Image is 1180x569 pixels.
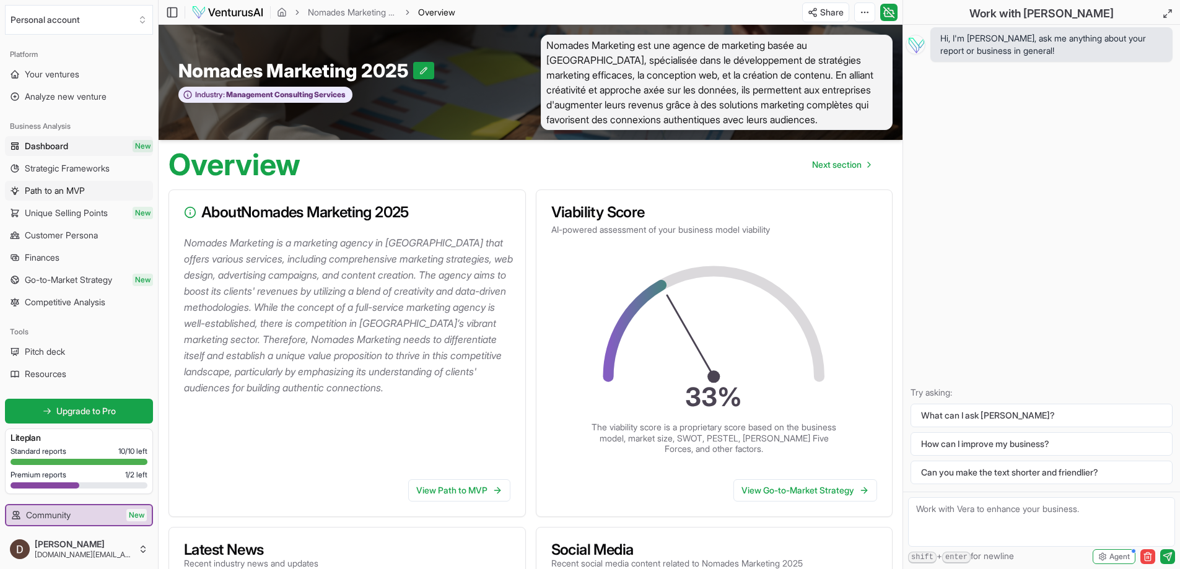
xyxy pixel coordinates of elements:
[118,446,147,456] span: 10 / 10 left
[906,35,925,54] img: Vera
[25,90,107,103] span: Analyze new venture
[551,542,803,557] h3: Social Media
[5,399,153,423] a: Upgrade to Pro
[820,6,844,19] span: Share
[10,539,30,559] img: ACg8ocIWULmxthKmyX3e1xfRKvhlKpP4MBOyosPxhHEJzJbva6wacg=s96-c
[35,539,133,550] span: [PERSON_NAME]
[25,68,79,80] span: Your ventures
[133,140,153,152] span: New
[25,185,85,197] span: Path to an MVP
[195,90,225,100] span: Industry:
[5,292,153,312] a: Competitive Analysis
[1109,552,1130,562] span: Agent
[26,509,71,521] span: Community
[911,461,1173,484] button: Can you make the text shorter and friendlier?
[25,251,59,264] span: Finances
[5,270,153,290] a: Go-to-Market StrategyNew
[25,140,68,152] span: Dashboard
[5,64,153,84] a: Your ventures
[133,207,153,219] span: New
[25,274,112,286] span: Go-to-Market Strategy
[11,470,66,480] span: Premium reports
[5,87,153,106] a: Analyze new venture
[191,5,264,20] img: logo
[541,35,893,130] span: Nomades Marketing est une agence de marketing basée au [GEOGRAPHIC_DATA], spécialisée dans le dév...
[184,542,318,557] h3: Latest News
[686,381,743,412] text: 33 %
[25,368,66,380] span: Resources
[125,470,147,480] span: 1 / 2 left
[908,552,937,563] kbd: shift
[25,296,105,308] span: Competitive Analysis
[969,5,1114,22] h2: Work with [PERSON_NAME]
[56,405,116,417] span: Upgrade to Pro
[5,322,153,342] div: Tools
[184,235,515,396] p: Nomades Marketing is a marketing agency in [GEOGRAPHIC_DATA] that offers various services, includ...
[1093,549,1135,564] button: Agent
[802,152,880,177] nav: pagination
[5,203,153,223] a: Unique Selling PointsNew
[5,364,153,384] a: Resources
[5,534,153,564] button: [PERSON_NAME][DOMAIN_NAME][EMAIL_ADDRESS][DOMAIN_NAME]
[911,386,1173,399] p: Try asking:
[408,479,510,502] a: View Path to MVP
[11,432,147,444] h3: Lite plan
[5,529,153,549] a: Example ventures
[277,6,455,19] nav: breadcrumb
[5,5,153,35] button: Select an organization
[25,345,65,358] span: Pitch deck
[812,159,862,171] span: Next section
[25,229,98,241] span: Customer Persona
[908,550,1014,563] span: + for newline
[133,274,153,286] span: New
[184,205,510,220] h3: About Nomades Marketing 2025
[418,6,455,19] span: Overview
[940,32,1163,57] span: Hi, I'm [PERSON_NAME], ask me anything about your report or business in general!
[178,59,413,82] span: Nomades Marketing 2025
[911,404,1173,427] button: What can I ask [PERSON_NAME]?
[590,422,838,454] p: The viability score is a proprietary score based on the business model, market size, SWOT, PESTEL...
[5,116,153,136] div: Business Analysis
[5,342,153,362] a: Pitch deck
[178,87,352,103] button: Industry:Management Consulting Services
[733,479,877,502] a: View Go-to-Market Strategy
[911,432,1173,456] button: How can I improve my business?
[5,136,153,156] a: DashboardNew
[6,505,152,525] a: CommunityNew
[5,45,153,64] div: Platform
[308,6,397,19] a: Nomades Marketing 2025
[942,552,971,563] kbd: enter
[5,225,153,245] a: Customer Persona
[5,181,153,201] a: Path to an MVP
[25,162,110,175] span: Strategic Frameworks
[802,2,849,22] button: Share
[168,150,300,180] h1: Overview
[5,159,153,178] a: Strategic Frameworks
[5,248,153,267] a: Finances
[25,207,108,219] span: Unique Selling Points
[551,205,878,220] h3: Viability Score
[802,152,880,177] a: Go to next page
[551,224,878,236] p: AI-powered assessment of your business model viability
[35,550,133,560] span: [DOMAIN_NAME][EMAIL_ADDRESS][DOMAIN_NAME]
[225,90,346,100] span: Management Consulting Services
[11,446,66,456] span: Standard reports
[126,509,147,521] span: New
